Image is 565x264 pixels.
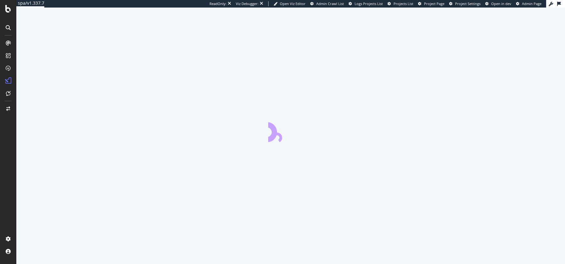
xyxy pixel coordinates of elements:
[349,1,383,6] a: Logs Projects List
[388,1,413,6] a: Projects List
[424,1,444,6] span: Project Page
[394,1,413,6] span: Projects List
[316,1,344,6] span: Admin Crawl List
[209,1,226,6] div: ReadOnly:
[355,1,383,6] span: Logs Projects List
[491,1,511,6] span: Open in dev
[522,1,541,6] span: Admin Page
[418,1,444,6] a: Project Page
[516,1,541,6] a: Admin Page
[310,1,344,6] a: Admin Crawl List
[485,1,511,6] a: Open in dev
[268,119,313,142] div: animation
[236,1,258,6] div: Viz Debugger:
[455,1,481,6] span: Project Settings
[274,1,306,6] a: Open Viz Editor
[280,1,306,6] span: Open Viz Editor
[449,1,481,6] a: Project Settings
